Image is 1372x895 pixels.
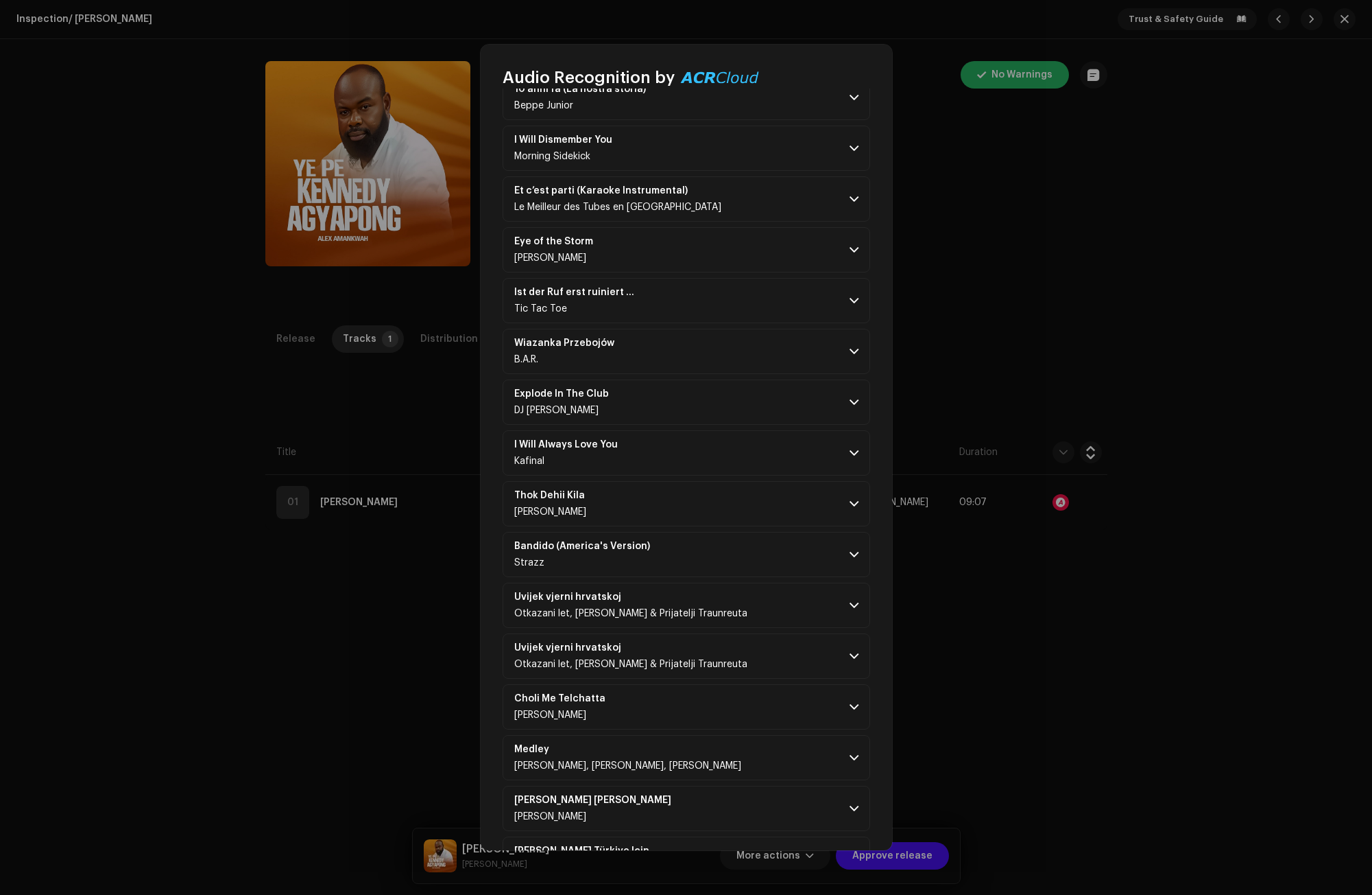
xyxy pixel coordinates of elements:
[514,202,721,212] span: Le Meilleur des Tubes en Karaoke
[514,558,544,568] span: Strazz
[514,439,634,450] span: I Will Always Love You
[503,532,870,577] p-accordion-header: Bandido (America's Version)Strazz
[514,795,688,806] span: Feng Yan Feng Li
[514,592,621,603] strong: Uvijek vjerni hrvatskoj
[514,541,666,552] span: Bandido (America's Version)
[514,135,629,146] span: I Will Dismember You
[514,287,651,298] span: Ist der Ruf erst ruiniert ...
[514,84,646,95] strong: 10 anni fa (La nostra storia)
[514,185,721,196] span: Et c’est parti (Karaoke Instrumental)
[514,490,585,501] strong: Thok Dehii Kila
[503,481,870,526] p-accordion-header: Thok Dehii Kila[PERSON_NAME]
[514,388,609,399] strong: Explode In The Club
[514,846,649,857] strong: [PERSON_NAME] Türkiye İçin
[503,227,870,272] p-accordion-header: Eye of the Storm[PERSON_NAME]
[514,388,625,399] span: Explode In The Club
[514,642,621,653] strong: Uvijek vjerni hrvatskoj
[514,609,747,618] span: Otkazani let, Igor Delač & Prijatelji Traunreuta
[514,152,590,161] span: Morning Sidekick
[514,846,666,857] span: Herşey Türkiye İçin
[514,693,605,704] strong: Choli Me Telchatta
[514,507,586,517] span: Sukesh Savali
[514,135,612,146] strong: I Will Dismember You
[503,329,870,374] p-accordion-header: Wiazanka PrzebojówB.A.R.
[514,253,586,263] span: John Bartus
[514,304,567,314] span: Tic Tac Toe
[514,355,538,364] span: B.A.R.
[514,761,741,771] span: Albita, Eva Ayllón, Olga Cerpa
[514,439,618,450] strong: I Will Always Love You
[503,735,870,780] p-accordion-header: Medley[PERSON_NAME], [PERSON_NAME], [PERSON_NAME]
[514,812,586,822] span: Jeff Chang
[514,84,662,95] span: 10 anni fa (La nostra storia)
[514,101,573,111] span: Beppe Junior
[503,126,870,171] p-accordion-header: I Will Dismember YouMorning Sidekick
[514,185,688,196] strong: Et c’est parti (Karaoke Instrumental)
[514,660,747,669] span: Otkazani let, Igor Delač & Prijatelji Traunreuta
[514,338,614,349] strong: Wiazanka Przebojów
[514,693,622,704] span: Choli Me Telchatta
[503,583,870,628] p-accordion-header: Uvijek vjerni hrvatskojOtkazani let, [PERSON_NAME] & Prijatelji Traunreuta
[514,456,544,466] span: Kafinal
[503,837,870,882] p-accordion-header: [PERSON_NAME] Türkiye İçin
[514,236,593,247] strong: Eye of the Storm
[514,642,747,653] span: Uvijek vjerni hrvatskoj
[514,744,741,755] span: Medley
[514,406,599,415] span: DJ Rob Breeze
[503,430,870,476] p-accordion-header: I Will Always Love YouKafinal
[514,236,610,247] span: Eye of the Storm
[503,786,870,831] p-accordion-header: [PERSON_NAME] [PERSON_NAME][PERSON_NAME]
[514,710,586,720] span: Sakshi
[514,795,671,806] strong: [PERSON_NAME] [PERSON_NAME]
[514,541,650,552] strong: Bandido (America's Version)
[503,75,870,120] p-accordion-header: 10 anni fa (La nostra storia)Beppe Junior
[514,287,634,298] strong: Ist der Ruf erst ruiniert ...
[514,490,601,501] span: Thok Dehii Kila
[503,684,870,730] p-accordion-header: Choli Me Telchatta[PERSON_NAME]
[514,592,747,603] span: Uvijek vjerni hrvatskoj
[503,380,870,425] p-accordion-header: Explode In The ClubDJ [PERSON_NAME]
[514,338,631,349] span: Wiazanka Przebojów
[514,744,549,755] strong: Medley
[503,67,675,89] span: Audio Recognition by
[503,278,870,323] p-accordion-header: Ist der Ruf erst ruiniert ...Tic Tac Toe
[503,634,870,679] p-accordion-header: Uvijek vjerni hrvatskojOtkazani let, [PERSON_NAME] & Prijatelji Traunreuta
[503,176,870,222] p-accordion-header: Et c’est parti (Karaoke Instrumental)Le Meilleur des Tubes en [GEOGRAPHIC_DATA]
